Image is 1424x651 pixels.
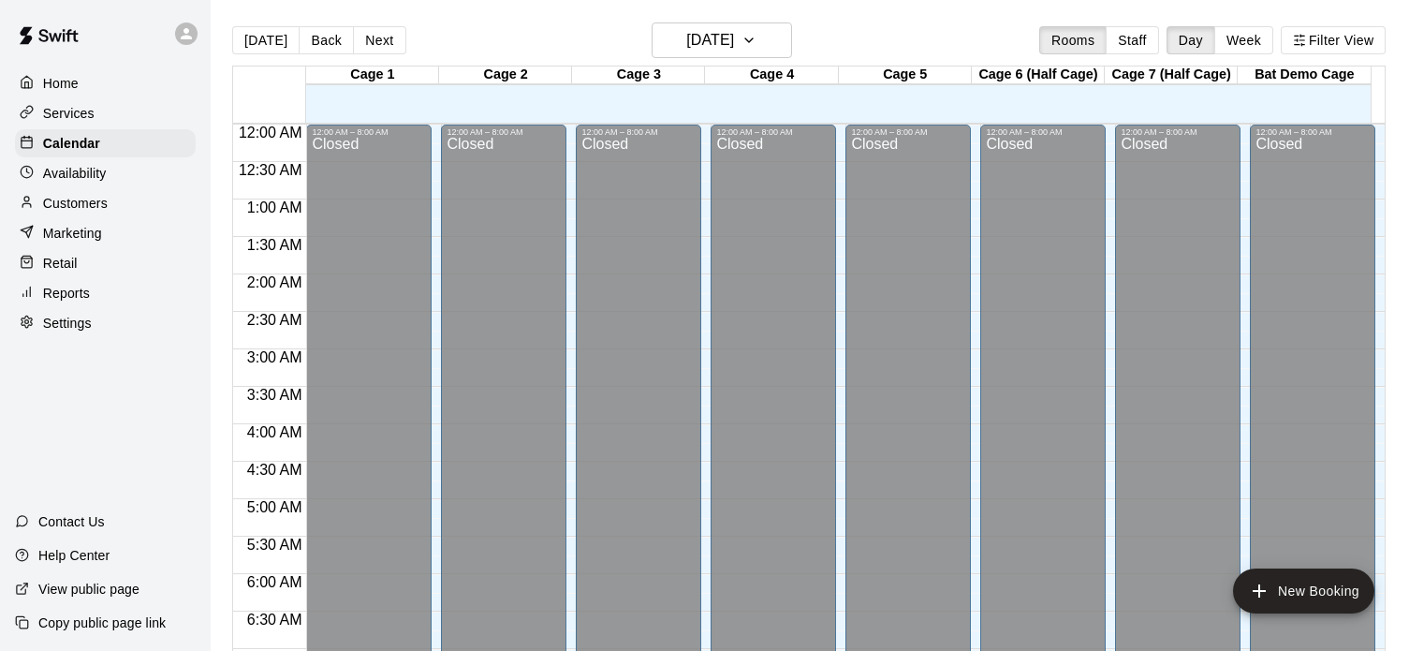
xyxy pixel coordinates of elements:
button: [DATE] [652,22,792,58]
div: Cage 6 (Half Cage) [972,67,1105,84]
div: 12:00 AM – 8:00 AM [851,127,965,137]
div: Cage 1 [306,67,439,84]
button: Next [353,26,405,54]
a: Calendar [15,129,196,157]
p: Reports [43,284,90,303]
button: Staff [1106,26,1159,54]
div: 12:00 AM – 8:00 AM [986,127,1100,137]
div: Cage 5 [839,67,972,84]
span: 2:30 AM [242,312,307,328]
p: View public page [38,580,139,599]
span: 12:30 AM [234,162,307,178]
a: Customers [15,189,196,217]
p: Copy public page link [38,614,166,632]
div: Cage 7 (Half Cage) [1105,67,1238,84]
a: Home [15,69,196,97]
p: Help Center [38,546,110,565]
p: Retail [43,254,78,273]
span: 3:00 AM [242,349,307,365]
span: 6:30 AM [242,612,307,628]
div: Bat Demo Cage [1238,67,1371,84]
div: Cage 2 [439,67,572,84]
a: Services [15,99,196,127]
p: Settings [43,314,92,333]
div: Cage 4 [705,67,838,84]
button: Back [299,26,354,54]
span: 6:00 AM [242,574,307,590]
a: Reports [15,279,196,307]
a: Retail [15,249,196,277]
span: 5:30 AM [242,537,307,553]
span: 1:30 AM [242,237,307,253]
p: Contact Us [38,512,105,531]
div: 12:00 AM – 8:00 AM [1255,127,1370,137]
span: 1:00 AM [242,200,307,215]
div: 12:00 AM – 8:00 AM [312,127,426,137]
p: Availability [43,164,107,183]
p: Marketing [43,224,102,243]
span: 5:00 AM [242,499,307,515]
button: Rooms [1039,26,1107,54]
div: 12:00 AM – 8:00 AM [716,127,830,137]
h6: [DATE] [686,27,734,53]
span: 4:00 AM [242,424,307,440]
button: Week [1214,26,1273,54]
p: Customers [43,194,108,213]
button: Day [1167,26,1215,54]
span: 3:30 AM [242,387,307,403]
p: Home [43,74,79,93]
p: Calendar [43,134,100,153]
a: Marketing [15,219,196,247]
button: Filter View [1281,26,1386,54]
span: 12:00 AM [234,125,307,141]
span: 4:30 AM [242,462,307,478]
a: Availability [15,159,196,187]
button: add [1233,569,1374,614]
div: Cage 3 [572,67,705,84]
a: Settings [15,309,196,337]
span: 2:00 AM [242,274,307,290]
button: [DATE] [232,26,300,54]
div: 12:00 AM – 8:00 AM [581,127,696,137]
div: 12:00 AM – 8:00 AM [1121,127,1235,137]
p: Services [43,104,95,123]
div: 12:00 AM – 8:00 AM [447,127,561,137]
